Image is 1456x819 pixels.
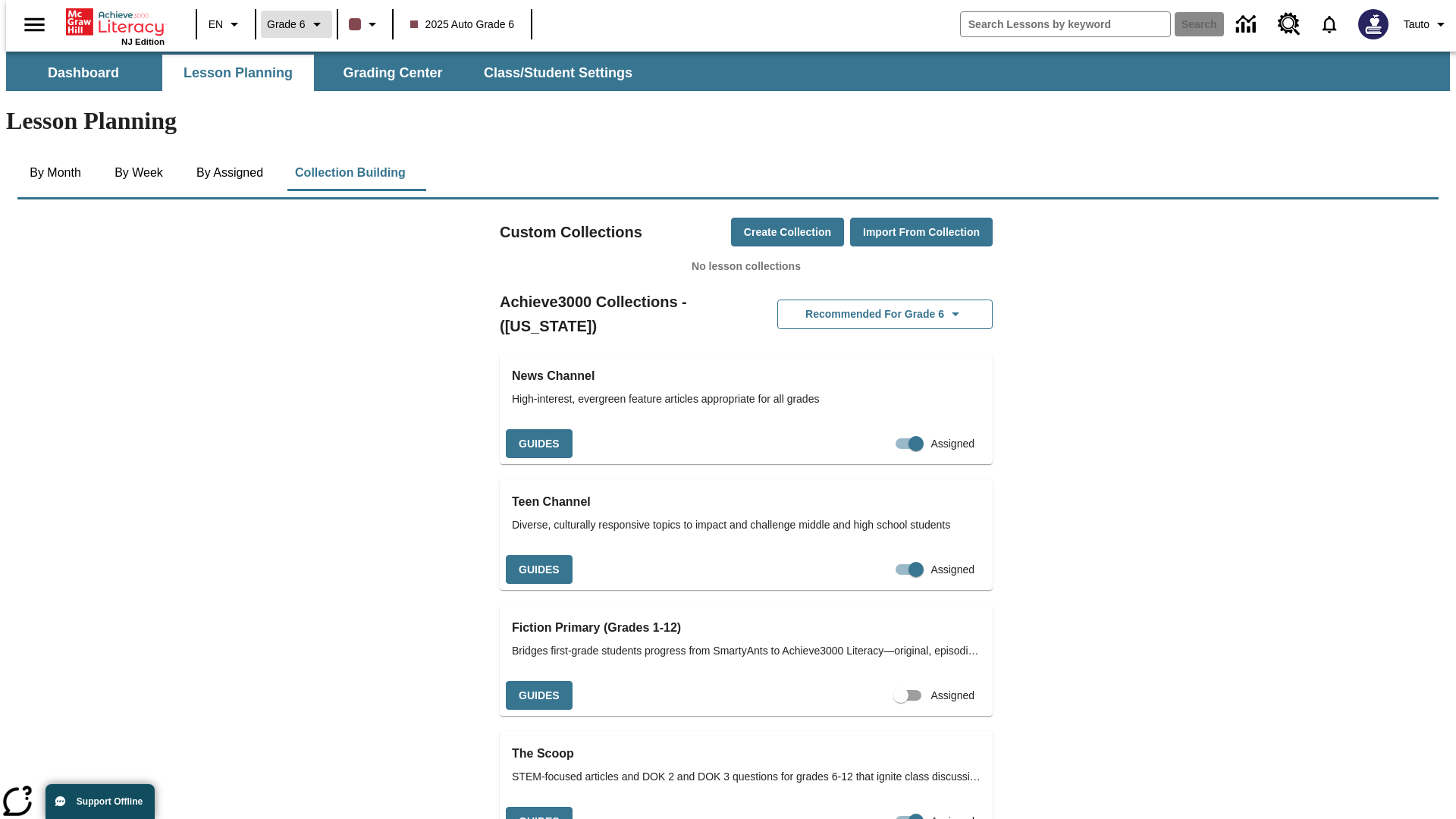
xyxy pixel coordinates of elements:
[101,155,177,191] button: By Week
[1404,17,1429,33] span: Tauto
[261,11,332,38] button: Grade: Grade 6, Select a grade
[45,784,155,819] button: Support Offline
[1398,11,1456,38] button: Profile/Settings
[512,491,981,513] h3: Teen Channel
[506,429,573,459] button: Guides
[961,12,1170,36] input: search field
[930,562,974,578] span: Assigned
[121,37,165,46] span: NJ Edition
[512,617,981,639] h3: Fiction Primary (Grades 1-12)
[77,796,143,807] span: Support Offline
[1310,5,1349,44] a: Notifications
[317,55,469,91] button: Grading Center
[512,366,981,387] h3: News Channel
[202,11,250,38] button: Language: EN, Select a language
[512,643,981,659] span: Bridges first-grade students progress from SmartyAnts to Achieve3000 Literacy—original, episodic ...
[512,391,981,407] span: High-interest, evergreen feature articles appropriate for all grades
[500,220,642,244] h2: Custom Collections
[512,743,981,764] h3: The Scoop
[1227,4,1269,45] a: Data Center
[267,17,306,33] span: Grade 6
[66,5,165,46] div: Home
[930,688,974,704] span: Assigned
[500,290,746,338] h2: Achieve3000 Collections - ([US_STATE])
[777,300,993,329] button: Recommended for Grade 6
[1358,9,1389,39] img: Avatar
[8,55,159,91] button: Dashboard
[500,259,993,275] p: No lesson collections
[731,218,844,247] button: Create Collection
[184,155,275,191] button: By Assigned
[17,155,93,191] button: By Month
[209,17,223,33] span: EN
[472,55,645,91] button: Class/Student Settings
[283,155,418,191] button: Collection Building
[512,517,981,533] span: Diverse, culturally responsive topics to impact and challenge middle and high school students
[6,107,1450,135] h1: Lesson Planning
[1349,5,1398,44] button: Select a new avatar
[343,11,388,38] button: Class color is dark brown. Change class color
[410,17,515,33] span: 2025 Auto Grade 6
[6,55,646,91] div: SubNavbar
[850,218,993,247] button: Import from Collection
[512,769,981,785] span: STEM-focused articles and DOK 2 and DOK 3 questions for grades 6-12 that ignite class discussions...
[506,555,573,585] button: Guides
[930,436,974,452] span: Assigned
[12,2,57,47] button: Open side menu
[1269,4,1310,45] a: Resource Center, Will open in new tab
[66,7,165,37] a: Home
[162,55,314,91] button: Lesson Planning
[506,681,573,711] button: Guides
[6,52,1450,91] div: SubNavbar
